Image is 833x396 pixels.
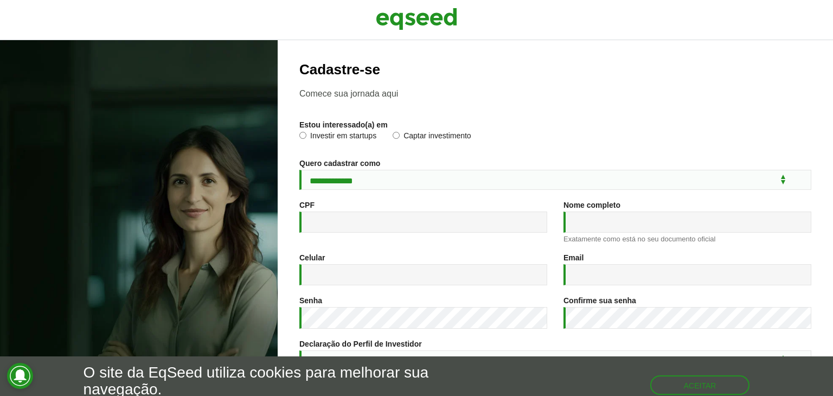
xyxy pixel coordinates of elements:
img: EqSeed Logo [376,5,457,33]
label: Captar investimento [393,132,471,143]
label: Investir em startups [299,132,376,143]
div: Exatamente como está no seu documento oficial [563,235,811,242]
p: Comece sua jornada aqui [299,88,811,99]
label: Quero cadastrar como [299,159,380,167]
input: Captar investimento [393,132,400,139]
input: Investir em startups [299,132,306,139]
label: Nome completo [563,201,620,209]
h2: Cadastre-se [299,62,811,78]
label: Confirme sua senha [563,297,636,304]
label: Declaração do Perfil de Investidor [299,340,422,348]
button: Aceitar [650,375,750,395]
label: Senha [299,297,322,304]
label: Estou interessado(a) em [299,121,388,129]
label: CPF [299,201,315,209]
label: Email [563,254,584,261]
label: Celular [299,254,325,261]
